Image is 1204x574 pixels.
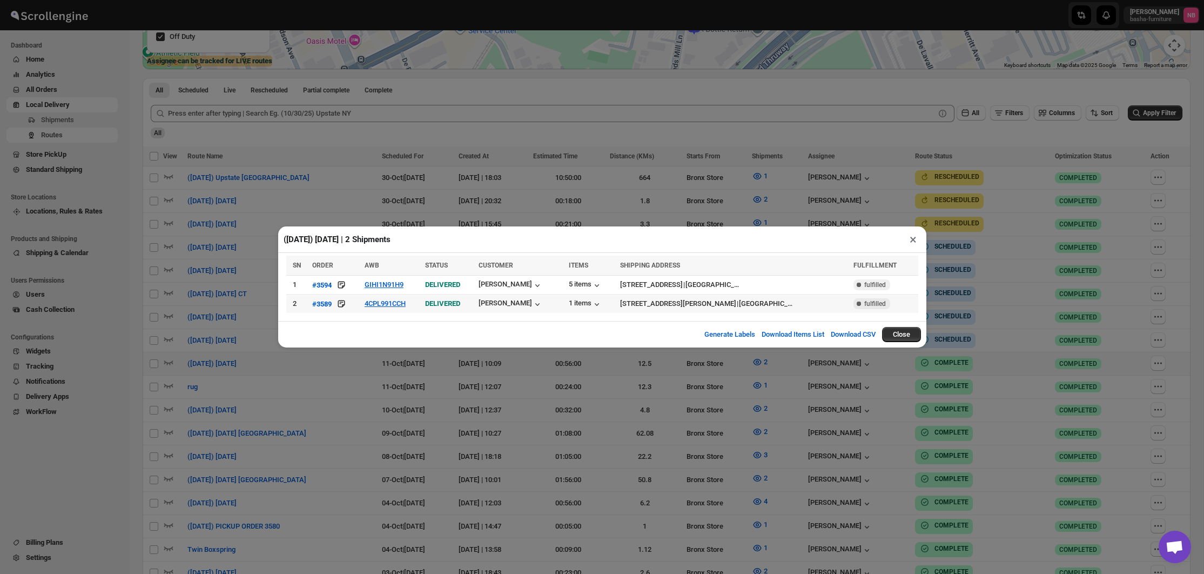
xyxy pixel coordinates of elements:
div: [STREET_ADDRESS][PERSON_NAME] [620,298,736,309]
div: Open chat [1159,531,1191,563]
span: fulfilled [864,299,886,308]
div: [GEOGRAPHIC_DATA] [685,279,743,290]
span: AWB [365,262,379,269]
td: 2 [286,295,309,313]
button: 5 items [569,280,602,291]
span: DELIVERED [425,281,460,289]
div: #3594 [312,281,332,289]
div: | [620,298,847,309]
button: #3594 [312,279,332,290]
button: [PERSON_NAME] [479,299,543,310]
div: [GEOGRAPHIC_DATA] [739,298,796,309]
span: SN [293,262,301,269]
div: [STREET_ADDRESS] [620,279,683,290]
span: CUSTOMER [479,262,513,269]
button: × [905,232,921,247]
button: #3589 [312,298,332,309]
span: FULFILLMENT [853,262,897,269]
span: fulfilled [864,281,886,289]
span: ORDER [312,262,333,269]
td: 1 [286,276,309,295]
button: Close [882,327,921,342]
button: Download CSV [824,324,882,345]
div: | [620,279,847,290]
span: STATUS [425,262,448,269]
div: #3589 [312,300,332,308]
button: 4CPL991CCH [365,299,406,308]
button: Download Items List [755,324,831,345]
span: SHIPPING ADDRESS [620,262,680,269]
button: [PERSON_NAME] [479,280,543,291]
button: Generate Labels [698,324,762,345]
button: GIHI1N91H9 [365,281,403,289]
span: DELIVERED [425,299,460,308]
span: ITEMS [569,262,588,269]
h2: ([DATE]) [DATE] | 2 Shipments [284,234,391,245]
button: 1 items [569,299,602,310]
